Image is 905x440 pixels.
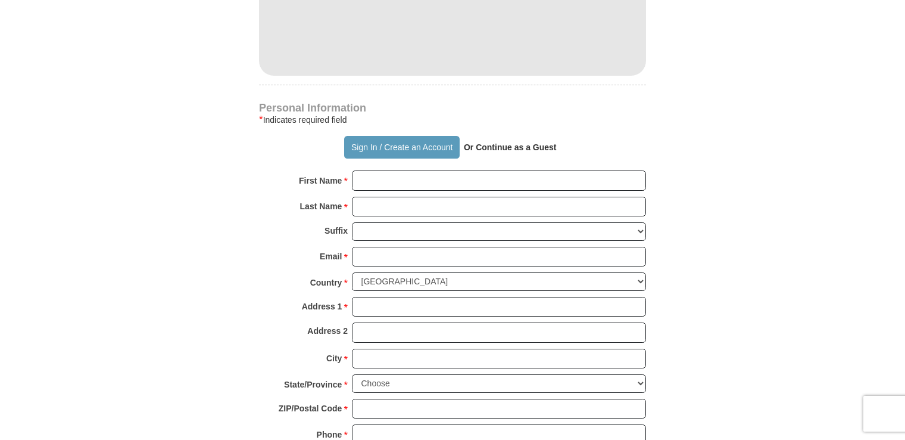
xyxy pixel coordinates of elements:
[464,142,557,152] strong: Or Continue as a Guest
[300,198,342,215] strong: Last Name
[299,172,342,189] strong: First Name
[284,376,342,393] strong: State/Province
[324,222,348,239] strong: Suffix
[279,400,342,417] strong: ZIP/Postal Code
[344,136,459,159] button: Sign In / Create an Account
[259,103,646,113] h4: Personal Information
[320,248,342,265] strong: Email
[259,113,646,127] div: Indicates required field
[302,298,342,315] strong: Address 1
[307,323,348,339] strong: Address 2
[310,274,342,291] strong: Country
[326,350,342,367] strong: City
